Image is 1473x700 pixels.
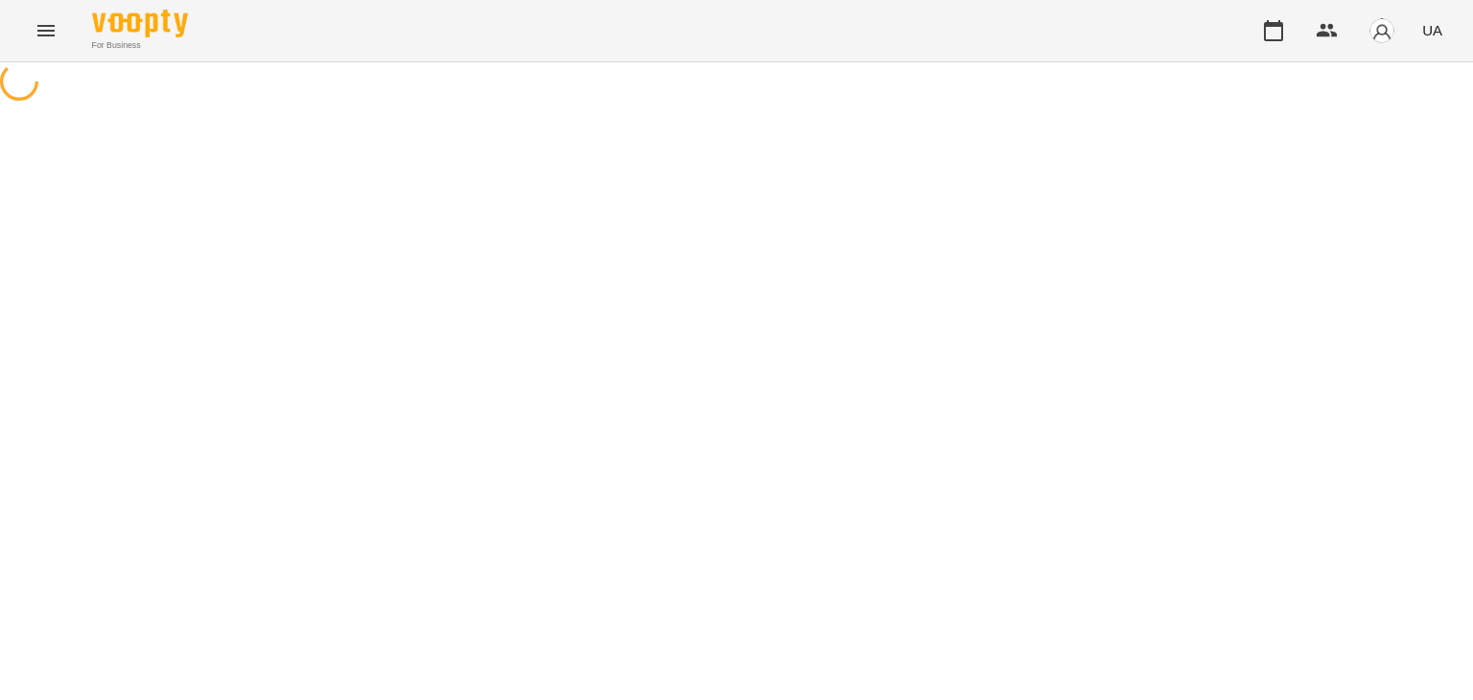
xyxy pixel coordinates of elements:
span: UA [1422,20,1442,40]
span: For Business [92,39,188,52]
img: Voopty Logo [92,10,188,37]
button: UA [1415,12,1450,48]
img: avatar_s.png [1368,17,1395,44]
button: Menu [23,8,69,54]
